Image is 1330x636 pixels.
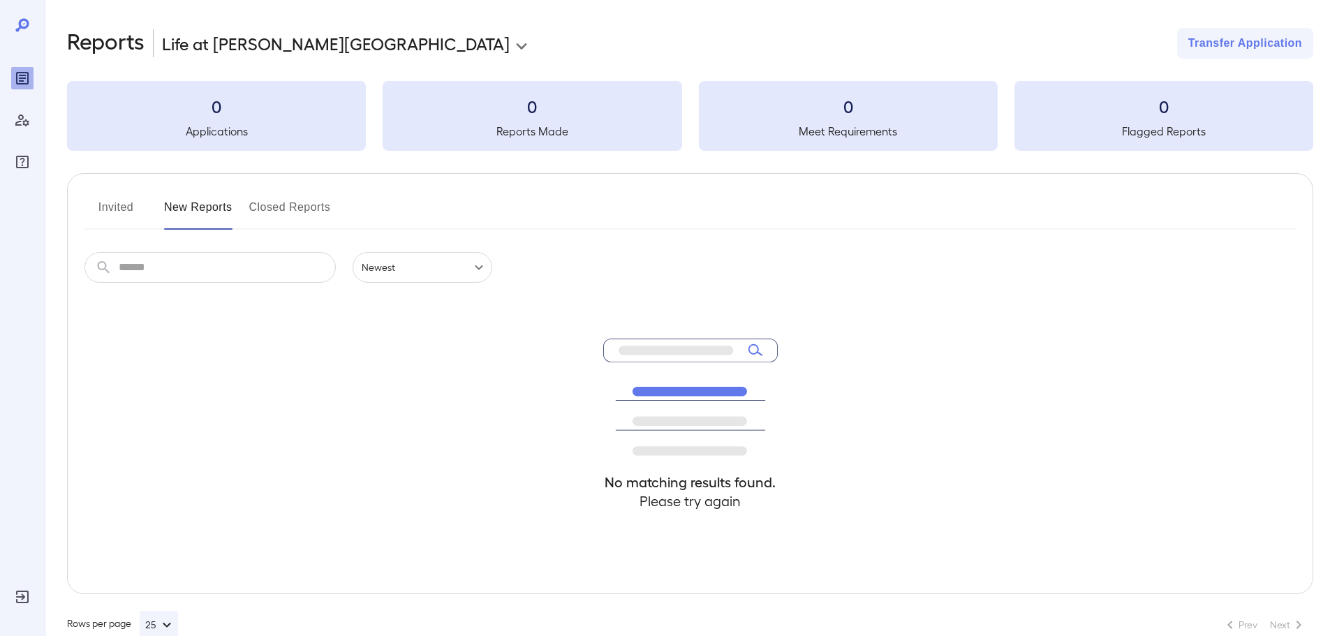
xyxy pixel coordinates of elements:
[164,196,232,230] button: New Reports
[1216,614,1313,636] nav: pagination navigation
[67,95,366,117] h3: 0
[67,81,1313,151] summary: 0Applications0Reports Made0Meet Requirements0Flagged Reports
[603,473,778,491] h4: No matching results found.
[67,28,145,59] h2: Reports
[67,123,366,140] h5: Applications
[1177,28,1313,59] button: Transfer Application
[249,196,331,230] button: Closed Reports
[11,67,34,89] div: Reports
[383,123,681,140] h5: Reports Made
[1014,123,1313,140] h5: Flagged Reports
[11,151,34,173] div: FAQ
[84,196,147,230] button: Invited
[699,123,998,140] h5: Meet Requirements
[11,586,34,608] div: Log Out
[11,109,34,131] div: Manage Users
[162,32,510,54] p: Life at [PERSON_NAME][GEOGRAPHIC_DATA]
[353,252,492,283] div: Newest
[383,95,681,117] h3: 0
[603,491,778,510] h4: Please try again
[699,95,998,117] h3: 0
[1014,95,1313,117] h3: 0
